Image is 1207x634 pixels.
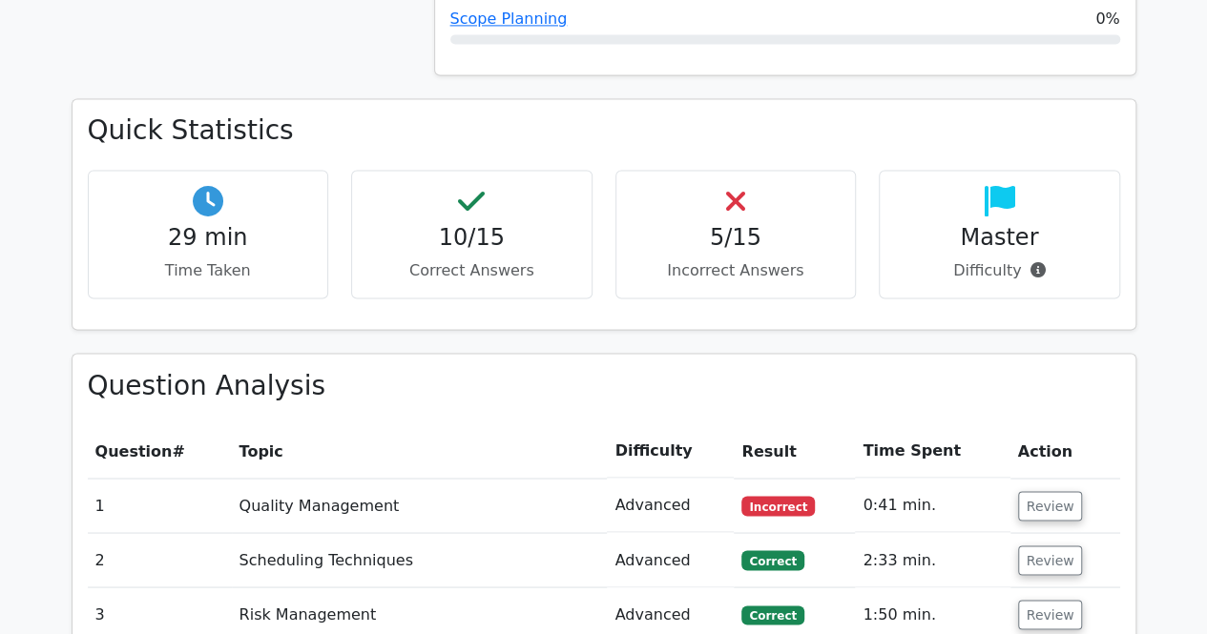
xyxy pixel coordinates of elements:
h4: 29 min [104,224,313,252]
h3: Question Analysis [88,369,1120,401]
th: Action [1010,423,1120,478]
th: Topic [232,423,608,478]
button: Review [1018,545,1083,575]
span: Incorrect [741,496,815,515]
h4: 10/15 [367,224,576,252]
button: Review [1018,491,1083,521]
p: Difficulty [895,259,1104,282]
td: Scheduling Techniques [232,533,608,587]
span: Question [95,441,173,460]
span: Correct [741,550,803,569]
span: Correct [741,605,803,624]
td: 2 [88,533,232,587]
td: Advanced [607,478,734,532]
td: 2:33 min. [855,533,1009,587]
a: Scope Planning [450,10,568,28]
p: Correct Answers [367,259,576,282]
td: 0:41 min. [855,478,1009,532]
th: Result [734,423,855,478]
td: Quality Management [232,478,608,532]
h4: Master [895,224,1104,252]
span: 0% [1095,8,1119,31]
button: Review [1018,600,1083,629]
td: 1 [88,478,232,532]
th: Difficulty [607,423,734,478]
h3: Quick Statistics [88,114,1120,147]
th: Time Spent [855,423,1009,478]
p: Time Taken [104,259,313,282]
p: Incorrect Answers [632,259,841,282]
th: # [88,423,232,478]
td: Advanced [607,533,734,587]
h4: 5/15 [632,224,841,252]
